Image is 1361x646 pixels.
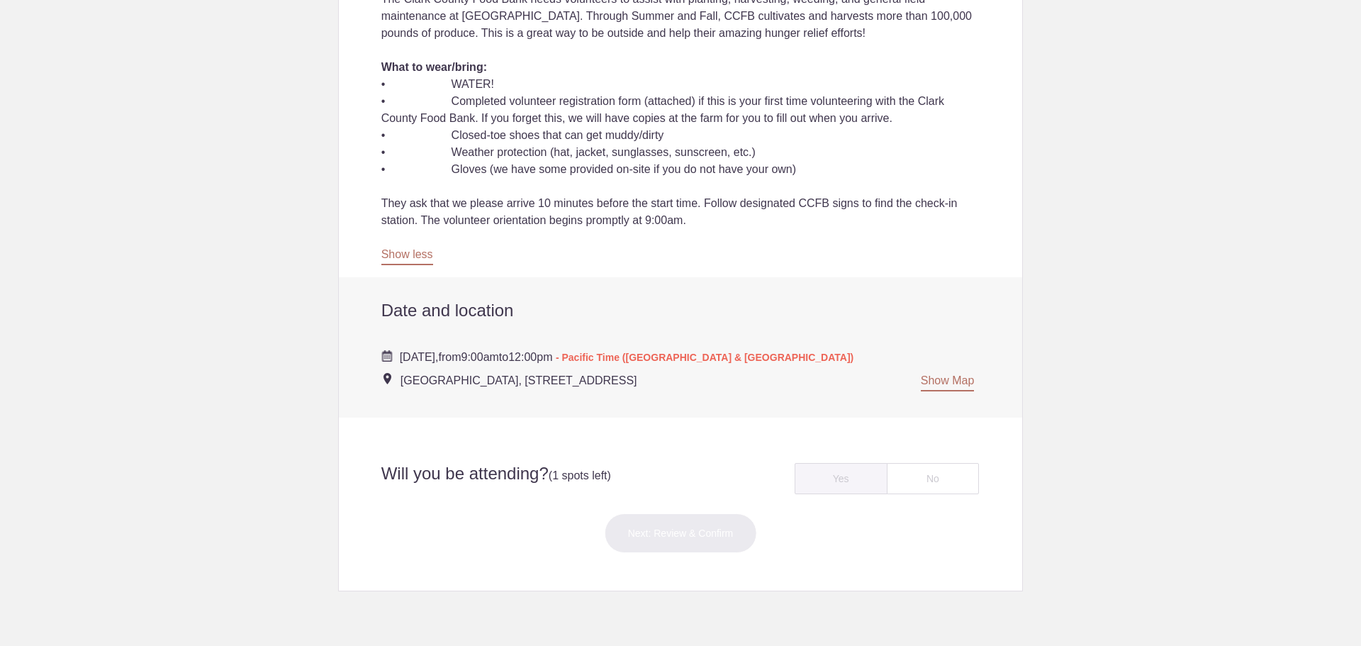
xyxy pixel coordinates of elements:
span: 9:00am [461,351,498,363]
button: Next: Review & Confirm [605,513,757,553]
div: • Completed volunteer registration form (attached) if this is your first time volunteering with t... [381,93,980,127]
div: They ask that we please arrive 10 minutes before the start time. Follow designated CCFB signs to ... [381,195,980,229]
a: Show Map [921,374,975,391]
div: • Closed-toe shoes that can get muddy/dirty [381,127,980,144]
span: [GEOGRAPHIC_DATA], [STREET_ADDRESS] [401,374,637,386]
a: Show less [381,248,433,265]
div: • Gloves (we have some provided on-site if you do not have your own) [381,161,980,178]
h2: Date and location [381,300,980,321]
div: Yes [795,463,887,494]
img: Cal purple [381,350,393,362]
span: [DATE], [400,351,439,363]
div: No [887,463,980,494]
h2: Will you be attending? [371,463,680,486]
strong: What to wear/bring: [381,61,487,73]
span: from to [400,351,854,363]
div: • Weather protection (hat, jacket, sunglasses, sunscreen, etc.) [381,144,980,161]
div: • WATER! [381,76,980,93]
span: (1 spots left) [549,469,611,481]
span: - Pacific Time ([GEOGRAPHIC_DATA] & [GEOGRAPHIC_DATA]) [556,352,853,363]
span: 12:00pm [508,351,552,363]
img: Event location [383,373,391,384]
